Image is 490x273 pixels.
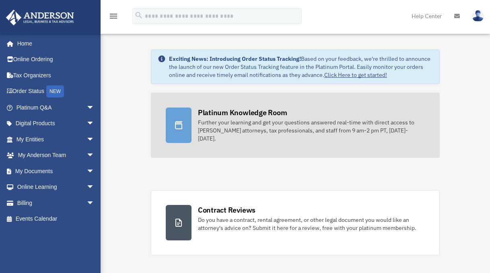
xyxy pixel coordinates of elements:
i: menu [109,11,118,21]
span: arrow_drop_down [86,195,103,211]
span: arrow_drop_down [86,179,103,196]
div: Further your learning and get your questions answered real-time with direct access to [PERSON_NAM... [198,118,425,143]
div: Do you have a contract, rental agreement, or other legal document you would like an attorney's ad... [198,216,425,232]
div: Platinum Knowledge Room [198,108,287,118]
strong: Exciting News: Introducing Order Status Tracking! [169,55,301,62]
a: Online Learningarrow_drop_down [6,179,107,195]
a: Events Calendar [6,211,107,227]
a: Platinum Q&Aarrow_drop_down [6,99,107,116]
a: menu [109,14,118,21]
a: Click Here to get started! [324,71,387,79]
a: Online Ordering [6,52,107,68]
div: NEW [46,85,64,97]
div: Contract Reviews [198,205,255,215]
img: Anderson Advisors Platinum Portal [4,10,76,25]
a: Billingarrow_drop_down [6,195,107,211]
i: search [134,11,143,20]
span: arrow_drop_down [86,116,103,132]
a: Home [6,35,103,52]
span: arrow_drop_down [86,163,103,180]
a: Order StatusNEW [6,83,107,100]
span: arrow_drop_down [86,131,103,148]
a: Digital Productsarrow_drop_down [6,116,107,132]
a: Contract Reviews Do you have a contract, rental agreement, or other legal document you would like... [151,190,440,255]
a: Tax Organizers [6,67,107,83]
span: arrow_drop_down [86,147,103,164]
a: My Documentsarrow_drop_down [6,163,107,179]
div: Based on your feedback, we're thrilled to announce the launch of our new Order Status Tracking fe... [169,55,433,79]
img: User Pic [472,10,484,22]
a: My Anderson Teamarrow_drop_down [6,147,107,163]
a: My Entitiesarrow_drop_down [6,131,107,147]
span: arrow_drop_down [86,99,103,116]
a: Platinum Knowledge Room Further your learning and get your questions answered real-time with dire... [151,93,440,158]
